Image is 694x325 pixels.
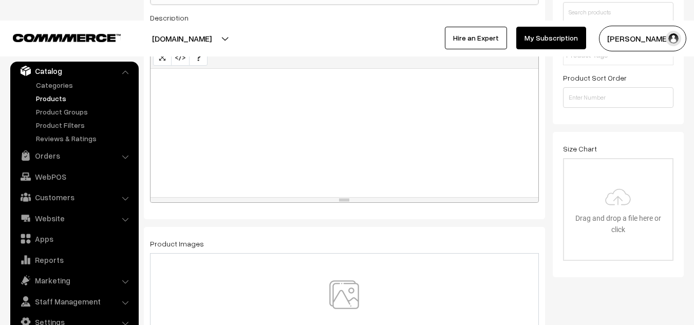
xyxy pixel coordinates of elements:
a: Hire an Expert [445,27,507,49]
a: Apps [13,230,135,248]
a: Categories [33,80,135,90]
a: COMMMERCE [13,31,103,43]
a: Customers [13,188,135,206]
a: Reviews & Ratings [33,133,135,144]
a: Marketing [13,271,135,290]
a: Staff Management [13,292,135,311]
a: Orders [13,146,135,165]
a: WebPOS [13,167,135,186]
button: [DOMAIN_NAME] [116,26,248,51]
a: Product Filters [33,120,135,130]
a: Reports [13,251,135,269]
label: Product Images [150,238,204,249]
a: Catalog [13,62,135,80]
label: Description [150,12,189,23]
a: Products [33,93,135,104]
a: My Subscription [516,27,586,49]
label: Size Chart [563,143,597,154]
button: Help [189,49,208,66]
input: Search products [563,2,673,23]
label: Product Sort Order [563,72,627,83]
input: Enter Number [563,87,673,108]
a: Product Groups [33,106,135,117]
button: Full Screen [153,49,172,66]
button: [PERSON_NAME]… [599,26,686,51]
a: Website [13,209,135,227]
button: Code View [171,49,190,66]
img: user [666,31,681,46]
div: resize [151,198,538,202]
img: COMMMERCE [13,34,121,42]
